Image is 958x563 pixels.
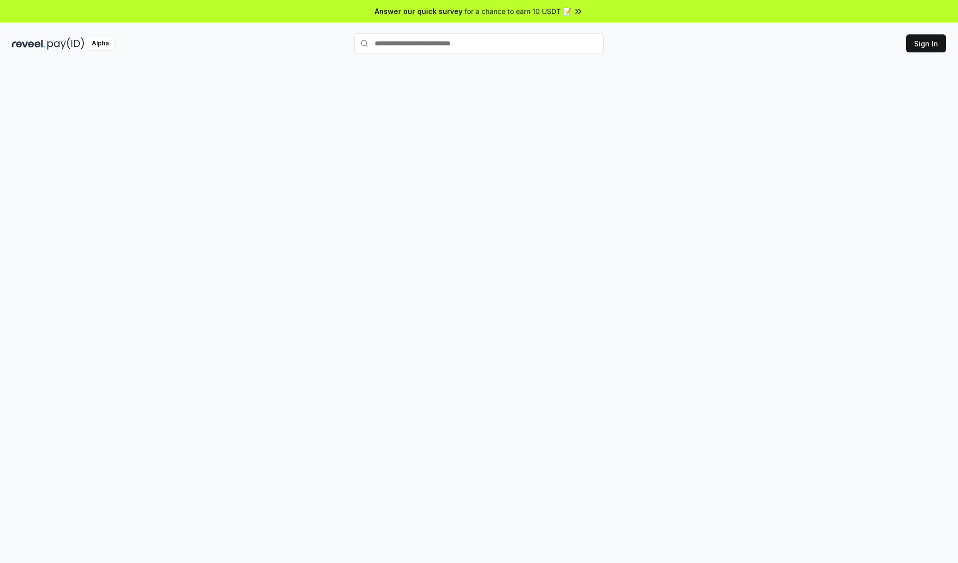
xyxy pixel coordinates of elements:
span: for a chance to earn 10 USDT 📝 [465,6,571,16]
img: pay_id [47,37,84,50]
button: Sign In [906,34,946,52]
div: Alpha [86,37,114,50]
span: Answer our quick survey [375,6,463,16]
img: reveel_dark [12,37,45,50]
